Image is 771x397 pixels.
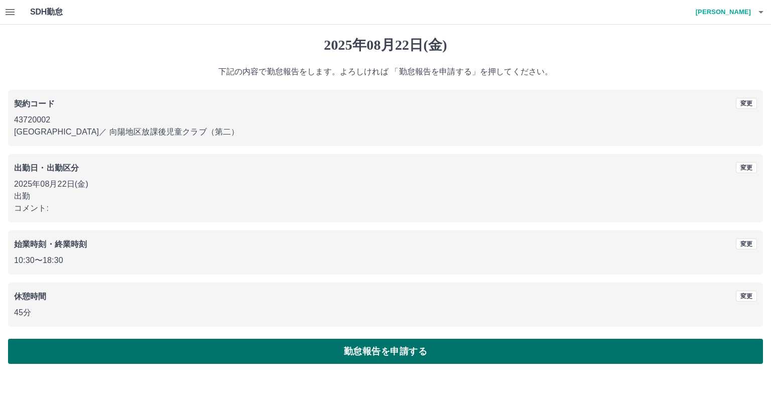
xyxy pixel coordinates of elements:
p: [GEOGRAPHIC_DATA] ／ 向陽地区放課後児童クラブ（第二） [14,126,757,138]
button: 変更 [736,238,757,249]
b: 出勤日・出勤区分 [14,164,79,172]
p: 45分 [14,307,757,319]
button: 変更 [736,162,757,173]
b: 始業時刻・終業時刻 [14,240,87,248]
p: 43720002 [14,114,757,126]
b: 契約コード [14,99,55,108]
button: 変更 [736,291,757,302]
p: 2025年08月22日(金) [14,178,757,190]
button: 変更 [736,98,757,109]
p: 出勤 [14,190,757,202]
b: 休憩時間 [14,292,47,301]
h1: 2025年08月22日(金) [8,37,763,54]
button: 勤怠報告を申請する [8,339,763,364]
p: コメント: [14,202,757,214]
p: 10:30 〜 18:30 [14,254,757,267]
p: 下記の内容で勤怠報告をします。よろしければ 「勤怠報告を申請する」を押してください。 [8,66,763,78]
